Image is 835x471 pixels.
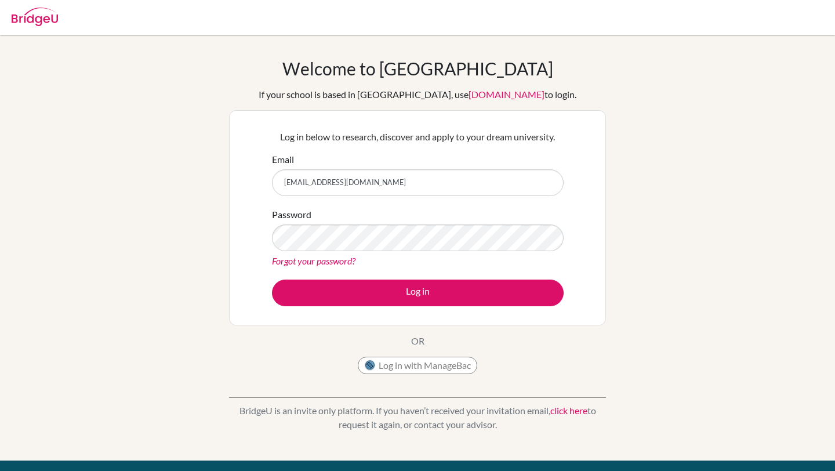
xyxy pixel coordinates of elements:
[358,357,477,374] button: Log in with ManageBac
[259,88,576,102] div: If your school is based in [GEOGRAPHIC_DATA], use to login.
[469,89,544,100] a: [DOMAIN_NAME]
[272,255,355,266] a: Forgot your password?
[272,280,564,306] button: Log in
[282,58,553,79] h1: Welcome to [GEOGRAPHIC_DATA]
[272,130,564,144] p: Log in below to research, discover and apply to your dream university.
[229,404,606,432] p: BridgeU is an invite only platform. If you haven’t received your invitation email, to request it ...
[12,8,58,26] img: Bridge-U
[272,208,311,222] label: Password
[550,405,587,416] a: click here
[272,153,294,166] label: Email
[411,334,424,348] p: OR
